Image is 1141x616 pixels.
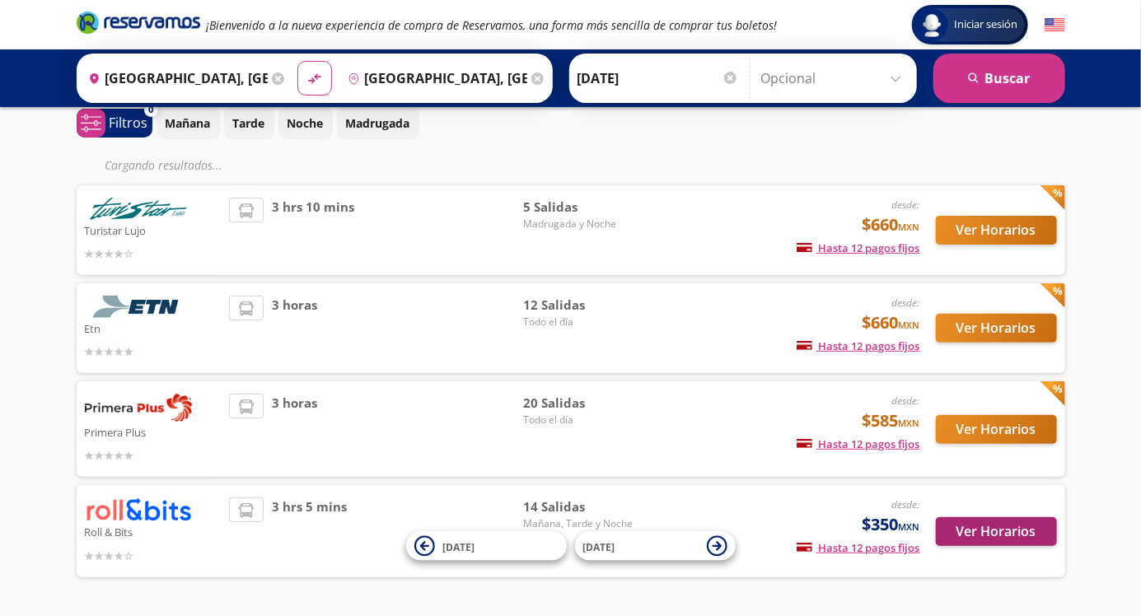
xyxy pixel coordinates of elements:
[82,58,268,99] input: Buscar Origen
[157,107,220,139] button: Mañana
[278,107,333,139] button: Noche
[233,114,265,132] p: Tarde
[272,497,347,564] span: 3 hrs 5 mins
[207,17,778,33] em: ¡Bienvenido a la nueva experiencia de compra de Reservamos, una forma más sencilla de comprar tus...
[936,517,1057,546] button: Ver Horarios
[899,417,920,429] small: MXN
[443,540,475,554] span: [DATE]
[892,198,920,212] em: desde:
[899,520,920,533] small: MXN
[761,58,909,99] input: Opcional
[899,319,920,331] small: MXN
[110,113,148,133] p: Filtros
[272,394,317,464] span: 3 horas
[77,10,200,35] i: Brand Logo
[583,540,615,554] span: [DATE]
[523,315,638,329] span: Todo el día
[85,497,192,521] img: Roll & Bits
[523,198,638,217] span: 5 Salidas
[933,54,1065,103] button: Buscar
[863,408,920,433] span: $585
[85,521,222,541] p: Roll & Bits
[863,310,920,335] span: $660
[85,422,222,441] p: Primera Plus
[523,394,638,413] span: 20 Salidas
[77,109,152,138] button: 0Filtros
[346,114,410,132] p: Madrugada
[797,338,920,353] span: Hasta 12 pagos fijos
[341,58,527,99] input: Buscar Destino
[148,103,153,117] span: 0
[797,540,920,555] span: Hasta 12 pagos fijos
[948,16,1025,33] span: Iniciar sesión
[85,296,192,318] img: Etn
[85,198,192,220] img: Turistar Lujo
[892,497,920,511] em: desde:
[575,532,736,561] button: [DATE]
[224,107,274,139] button: Tarde
[85,220,222,240] p: Turistar Lujo
[1045,15,1065,35] button: English
[523,217,638,231] span: Madrugada y Noche
[105,157,223,173] em: Cargando resultados ...
[936,314,1057,343] button: Ver Horarios
[523,413,638,427] span: Todo el día
[892,296,920,310] em: desde:
[272,198,354,263] span: 3 hrs 10 mins
[85,394,192,422] img: Primera Plus
[863,512,920,537] span: $350
[936,415,1057,444] button: Ver Horarios
[337,107,419,139] button: Madrugada
[523,296,638,315] span: 12 Salidas
[272,296,317,361] span: 3 horas
[892,394,920,408] em: desde:
[166,114,211,132] p: Mañana
[797,240,920,255] span: Hasta 12 pagos fijos
[899,221,920,233] small: MXN
[85,318,222,338] p: Etn
[523,497,638,516] span: 14 Salidas
[797,436,920,451] span: Hasta 12 pagos fijos
[863,212,920,237] span: $660
[406,532,567,561] button: [DATE]
[77,10,200,40] a: Brand Logo
[523,516,638,531] span: Mañana, Tarde y Noche
[288,114,324,132] p: Noche
[936,216,1057,245] button: Ver Horarios
[578,58,739,99] input: Elegir Fecha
